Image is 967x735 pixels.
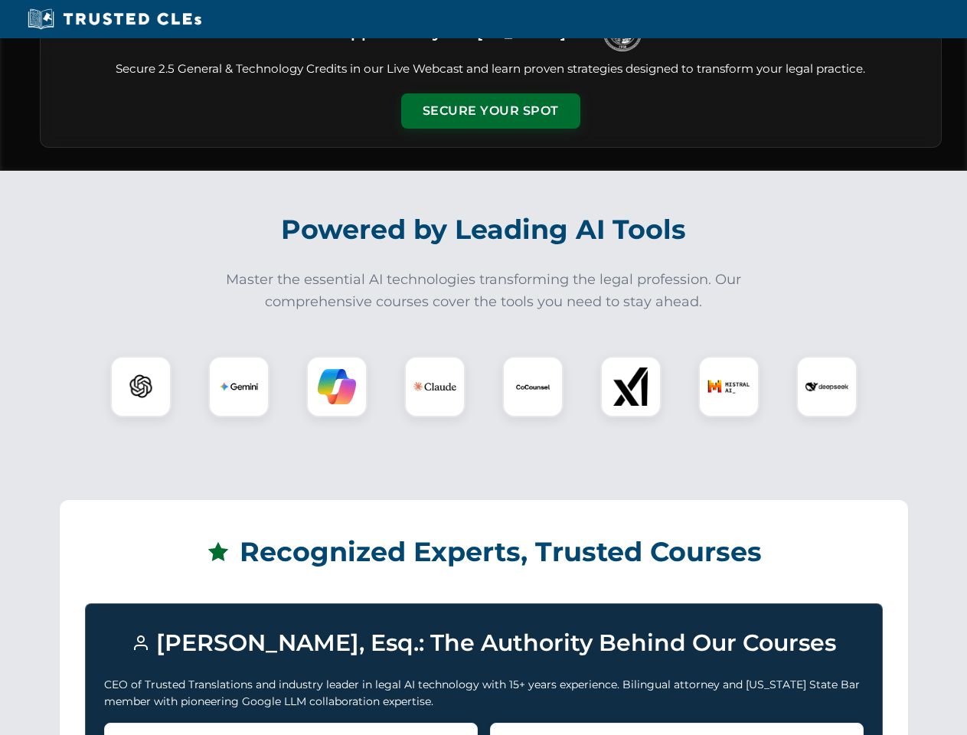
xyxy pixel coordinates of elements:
[707,365,750,408] img: Mistral AI Logo
[104,676,864,710] p: CEO of Trusted Translations and industry leader in legal AI technology with 15+ years experience....
[208,356,270,417] div: Gemini
[404,356,466,417] div: Claude
[401,93,580,129] button: Secure Your Spot
[119,364,163,409] img: ChatGPT Logo
[600,356,662,417] div: xAI
[216,269,752,313] p: Master the essential AI technologies transforming the legal profession. Our comprehensive courses...
[413,365,456,408] img: Claude Logo
[220,367,258,406] img: Gemini Logo
[104,622,864,664] h3: [PERSON_NAME], Esq.: The Authority Behind Our Courses
[60,203,908,256] h2: Powered by Leading AI Tools
[796,356,858,417] div: DeepSeek
[110,356,172,417] div: ChatGPT
[805,365,848,408] img: DeepSeek Logo
[318,367,356,406] img: Copilot Logo
[306,356,368,417] div: Copilot
[85,525,883,579] h2: Recognized Experts, Trusted Courses
[23,8,206,31] img: Trusted CLEs
[698,356,760,417] div: Mistral AI
[514,367,552,406] img: CoCounsel Logo
[502,356,564,417] div: CoCounsel
[59,60,923,78] p: Secure 2.5 General & Technology Credits in our Live Webcast and learn proven strategies designed ...
[612,367,650,406] img: xAI Logo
